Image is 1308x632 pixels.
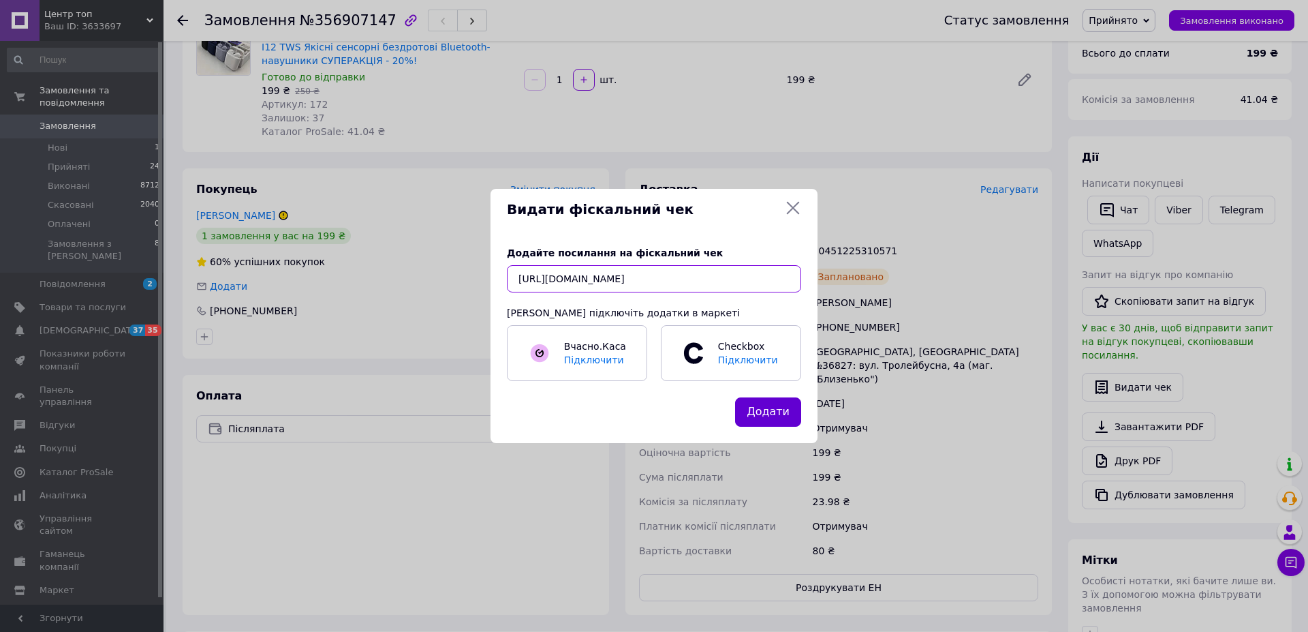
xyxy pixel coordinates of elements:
[507,247,723,258] span: Додайте посилання на фіскальний чек
[711,340,786,367] span: Checkbox
[735,397,801,427] button: Додати
[564,355,624,365] span: Підключити
[661,325,801,381] a: CheckboxПідключити
[507,306,801,320] div: [PERSON_NAME] підключіть додатки в маркеті
[507,325,647,381] a: Вчасно.КасаПідключити
[564,341,626,352] span: Вчасно.Каса
[507,200,779,220] span: Видати фіскальний чек
[718,355,778,365] span: Підключити
[507,265,801,292] input: URL чека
